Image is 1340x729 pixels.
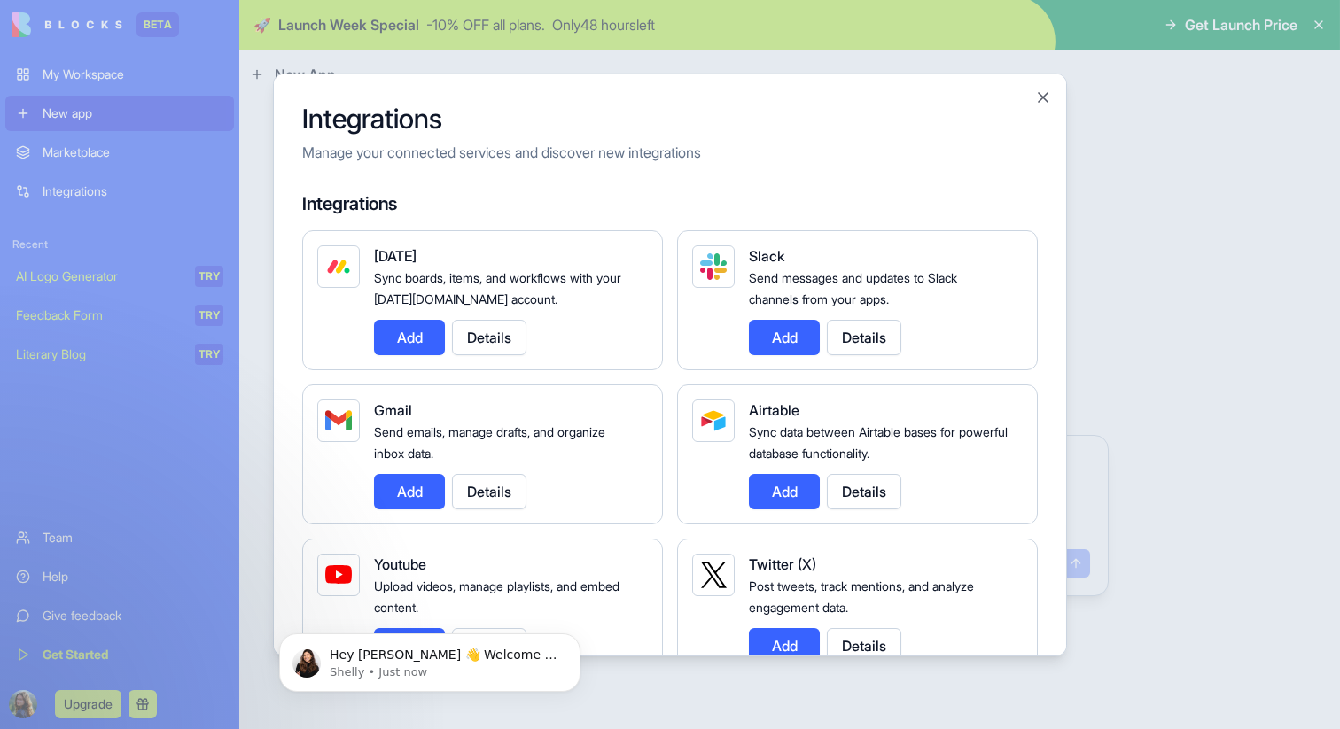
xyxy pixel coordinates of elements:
p: Manage your connected services and discover new integrations [302,141,1038,162]
button: Add [374,473,445,508]
h4: Integrations [302,190,1038,215]
span: Airtable [749,400,799,418]
button: Details [827,473,901,508]
button: Add [749,473,820,508]
span: Sync data between Airtable bases for powerful database functionality. [749,423,1008,460]
button: Details [827,319,901,354]
button: Add [374,319,445,354]
button: Add [749,627,820,663]
span: Send emails, manage drafts, and organize inbox data. [374,423,605,460]
button: Add [749,319,820,354]
span: Twitter (X) [749,555,816,572]
button: Details [452,319,526,354]
span: Youtube [374,555,426,572]
span: Upload videos, manage playlists, and embed content. [374,578,619,614]
button: Details [827,627,901,663]
span: Slack [749,246,784,264]
span: Gmail [374,400,412,418]
span: Send messages and updates to Slack channels from your apps. [749,269,957,306]
h2: Integrations [302,102,1038,134]
iframe: Intercom notifications message [253,596,607,720]
span: Sync boards, items, and workflows with your [DATE][DOMAIN_NAME] account. [374,269,621,306]
button: Details [452,473,526,508]
span: Post tweets, track mentions, and analyze engagement data. [749,578,974,614]
span: [DATE] [374,246,417,264]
